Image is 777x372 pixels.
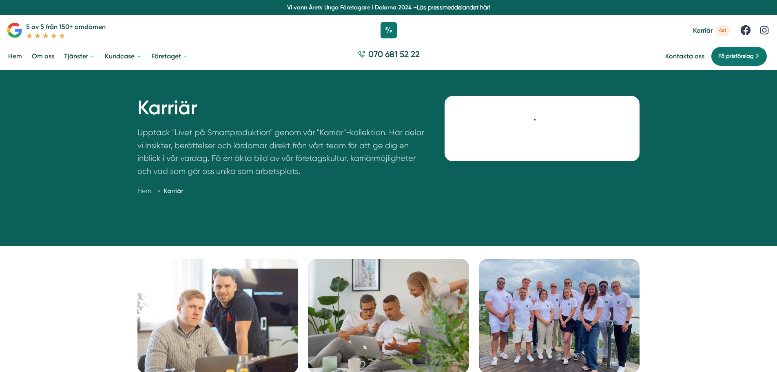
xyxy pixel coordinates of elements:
nav: Breadcrumb [137,186,425,196]
p: 5 av 5 från 150+ omdömen [26,22,106,32]
span: Karriär [693,27,713,34]
span: Få prisförslag [718,52,754,61]
a: 070 681 52 22 [354,48,423,64]
span: 4st [716,25,730,36]
a: Företaget [150,46,190,67]
span: » [157,186,160,196]
a: Kontakta oss [665,52,704,60]
a: Karriär [164,187,183,195]
a: Kundcase [103,46,143,67]
a: Hem [137,187,151,195]
a: Tjänster [62,46,97,67]
a: Få prisförslag [711,47,767,66]
h1: Karriär [137,96,425,126]
a: Om oss [30,46,56,67]
a: Karriär 4st [693,25,730,36]
p: Vi vann Årets Unga Företagare i Dalarna 2024 – [3,3,774,11]
span: 070 681 52 22 [368,48,420,60]
a: Läs pressmeddelandet här! [417,4,490,11]
a: Hem [7,46,24,67]
p: Upptäck "Livet på Smartproduktion" genom vår "Karriär"-kollektion. Här delar vi insikter, berätte... [137,126,425,182]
